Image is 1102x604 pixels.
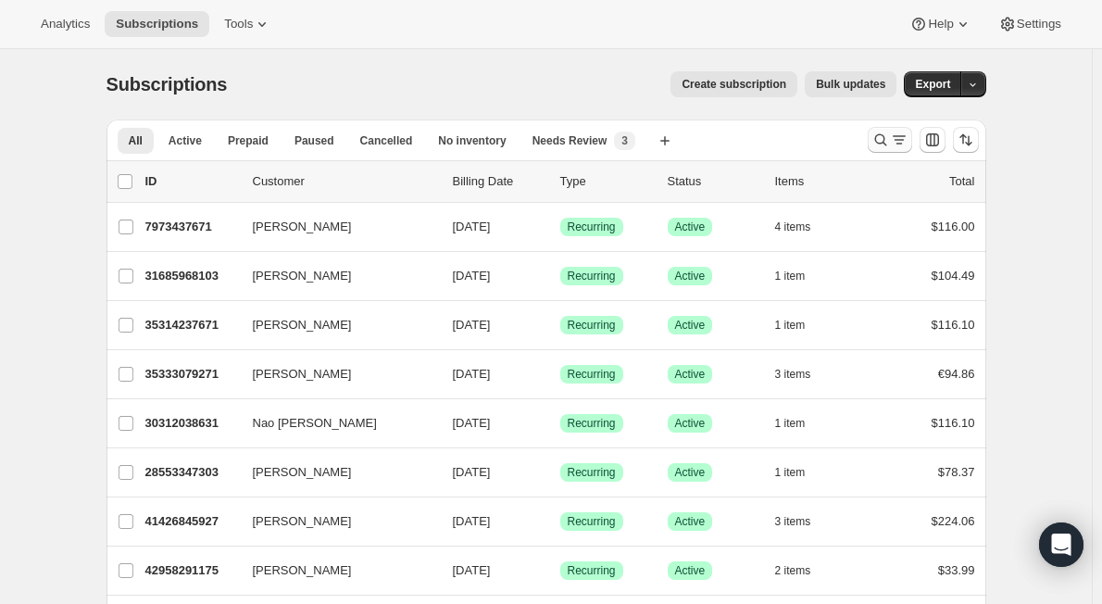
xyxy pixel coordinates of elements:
span: No inventory [438,133,506,148]
span: Active [675,465,706,480]
span: Subscriptions [106,74,228,94]
span: Help [928,17,953,31]
button: Create subscription [670,71,797,97]
div: 7973437671[PERSON_NAME][DATE]SuccessRecurringSuccessActive4 items$116.00 [145,214,975,240]
span: [PERSON_NAME] [253,561,352,580]
span: Recurring [568,269,616,283]
span: [DATE] [453,367,491,381]
span: $78.37 [938,465,975,479]
div: Type [560,172,653,191]
span: [DATE] [453,220,491,233]
span: $116.10 [932,416,975,430]
span: Export [915,77,950,92]
button: Customize table column order and visibility [920,127,945,153]
button: Analytics [30,11,101,37]
button: [PERSON_NAME] [242,556,427,585]
button: 4 items [775,214,832,240]
div: Items [775,172,868,191]
div: 28553347303[PERSON_NAME][DATE]SuccessRecurringSuccessActive1 item$78.37 [145,459,975,485]
button: Sort the results [953,127,979,153]
button: Search and filter results [868,127,912,153]
span: Create subscription [682,77,786,92]
span: Cancelled [360,133,413,148]
span: 2 items [775,563,811,578]
span: [DATE] [453,416,491,430]
p: 31685968103 [145,267,238,285]
span: Active [675,416,706,431]
span: Bulk updates [816,77,885,92]
p: ID [145,172,238,191]
button: 1 item [775,263,826,289]
span: $224.06 [932,514,975,528]
span: [PERSON_NAME] [253,267,352,285]
span: [PERSON_NAME] [253,218,352,236]
button: [PERSON_NAME] [242,310,427,340]
span: $33.99 [938,563,975,577]
div: 31685968103[PERSON_NAME][DATE]SuccessRecurringSuccessActive1 item$104.49 [145,263,975,289]
div: 35333079271[PERSON_NAME][DATE]SuccessRecurringSuccessActive3 items€94.86 [145,361,975,387]
span: Active [169,133,202,148]
span: Nao [PERSON_NAME] [253,414,377,433]
span: Paused [294,133,334,148]
p: 41426845927 [145,512,238,531]
span: [PERSON_NAME] [253,316,352,334]
span: Active [675,563,706,578]
button: Help [898,11,983,37]
span: Active [675,367,706,382]
span: $104.49 [932,269,975,283]
div: IDCustomerBilling DateTypeStatusItemsTotal [145,172,975,191]
button: 1 item [775,312,826,338]
button: Bulk updates [805,71,896,97]
span: €94.86 [938,367,975,381]
button: 1 item [775,410,826,436]
p: Status [668,172,760,191]
span: [PERSON_NAME] [253,463,352,482]
button: Subscriptions [105,11,209,37]
div: 35314237671[PERSON_NAME][DATE]SuccessRecurringSuccessActive1 item$116.10 [145,312,975,338]
p: Billing Date [453,172,545,191]
p: 30312038631 [145,414,238,433]
span: 1 item [775,318,806,333]
p: 28553347303 [145,463,238,482]
span: 1 item [775,465,806,480]
span: Active [675,269,706,283]
button: [PERSON_NAME] [242,507,427,536]
span: $116.10 [932,318,975,332]
span: Recurring [568,563,616,578]
span: [DATE] [453,318,491,332]
button: 3 items [775,509,832,535]
button: [PERSON_NAME] [242,261,427,291]
span: 1 item [775,416,806,431]
span: All [129,133,143,148]
div: Open Intercom Messenger [1039,522,1083,567]
span: 3 items [775,367,811,382]
span: Prepaid [228,133,269,148]
p: 35314237671 [145,316,238,334]
span: [PERSON_NAME] [253,512,352,531]
button: [PERSON_NAME] [242,359,427,389]
span: Recurring [568,514,616,529]
p: 7973437671 [145,218,238,236]
span: $116.00 [932,220,975,233]
span: Active [675,514,706,529]
div: 30312038631Nao [PERSON_NAME][DATE]SuccessRecurringSuccessActive1 item$116.10 [145,410,975,436]
span: 3 items [775,514,811,529]
span: 3 [621,133,628,148]
span: Analytics [41,17,90,31]
span: [DATE] [453,514,491,528]
span: 4 items [775,220,811,234]
p: Total [949,172,974,191]
span: Needs Review [532,133,607,148]
button: 3 items [775,361,832,387]
span: Subscriptions [116,17,198,31]
span: Tools [224,17,253,31]
p: Customer [253,172,438,191]
span: Active [675,220,706,234]
span: Recurring [568,465,616,480]
button: Export [904,71,961,97]
p: 35333079271 [145,365,238,384]
button: 1 item [775,459,826,485]
button: Tools [213,11,282,37]
span: Recurring [568,367,616,382]
span: [DATE] [453,269,491,283]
